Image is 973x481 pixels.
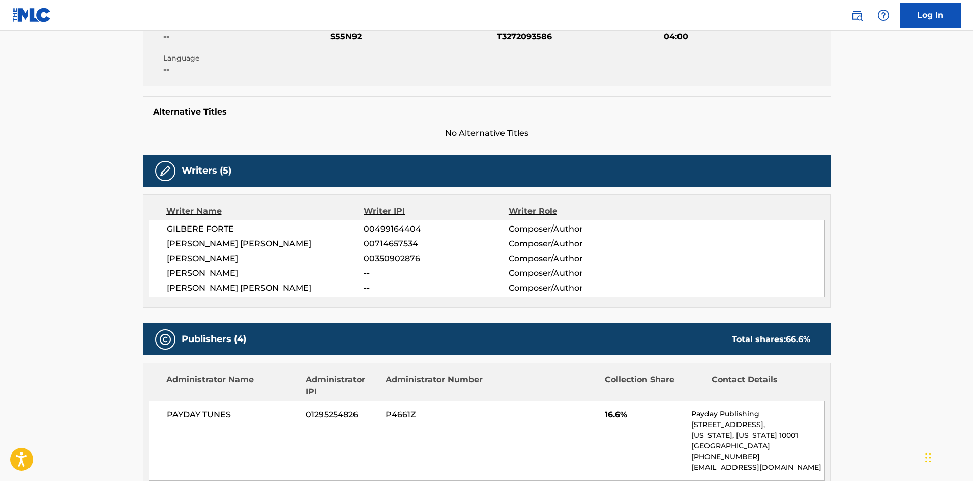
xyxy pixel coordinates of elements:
img: Writers [159,165,171,177]
span: [PERSON_NAME] [167,267,364,279]
span: No Alternative Titles [143,127,831,139]
span: Composer/Author [509,238,640,250]
span: Composer/Author [509,267,640,279]
span: [PERSON_NAME] [PERSON_NAME] [167,238,364,250]
span: 16.6% [605,409,684,421]
img: MLC Logo [12,8,51,22]
div: Contact Details [712,374,810,398]
div: Collection Share [605,374,703,398]
img: help [877,9,890,21]
iframe: Chat Widget [922,432,973,481]
p: [EMAIL_ADDRESS][DOMAIN_NAME] [691,462,824,473]
h5: Publishers (4) [182,333,246,345]
span: S55N92 [330,31,494,43]
span: PAYDAY TUNES [167,409,299,421]
h5: Alternative Titles [153,107,820,117]
span: -- [163,64,328,76]
span: 00714657534 [364,238,508,250]
span: 66.6 % [786,334,810,344]
div: Administrator Number [386,374,484,398]
div: Writer Name [166,205,364,217]
div: Writer Role [509,205,640,217]
a: Log In [900,3,961,28]
p: [STREET_ADDRESS], [691,419,824,430]
span: -- [364,282,508,294]
span: -- [364,267,508,279]
div: Writer IPI [364,205,509,217]
span: GILBERE FORTE [167,223,364,235]
p: [GEOGRAPHIC_DATA] [691,441,824,451]
div: Help [873,5,894,25]
span: [PERSON_NAME] [167,252,364,265]
div: Administrator Name [166,374,298,398]
span: [PERSON_NAME] [PERSON_NAME] [167,282,364,294]
a: Public Search [847,5,867,25]
span: 00499164404 [364,223,508,235]
p: [PHONE_NUMBER] [691,451,824,462]
span: T3272093586 [497,31,661,43]
img: Publishers [159,333,171,346]
img: search [851,9,863,21]
span: 00350902876 [364,252,508,265]
span: Language [163,53,328,64]
div: Administrator IPI [306,374,378,398]
span: Composer/Author [509,223,640,235]
span: Composer/Author [509,282,640,294]
div: Drag [925,442,931,473]
span: 04:00 [664,31,828,43]
p: [US_STATE], [US_STATE] 10001 [691,430,824,441]
span: P4661Z [386,409,484,421]
span: Composer/Author [509,252,640,265]
p: Payday Publishing [691,409,824,419]
span: 01295254826 [306,409,378,421]
span: -- [163,31,328,43]
h5: Writers (5) [182,165,231,177]
div: Total shares: [732,333,810,346]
